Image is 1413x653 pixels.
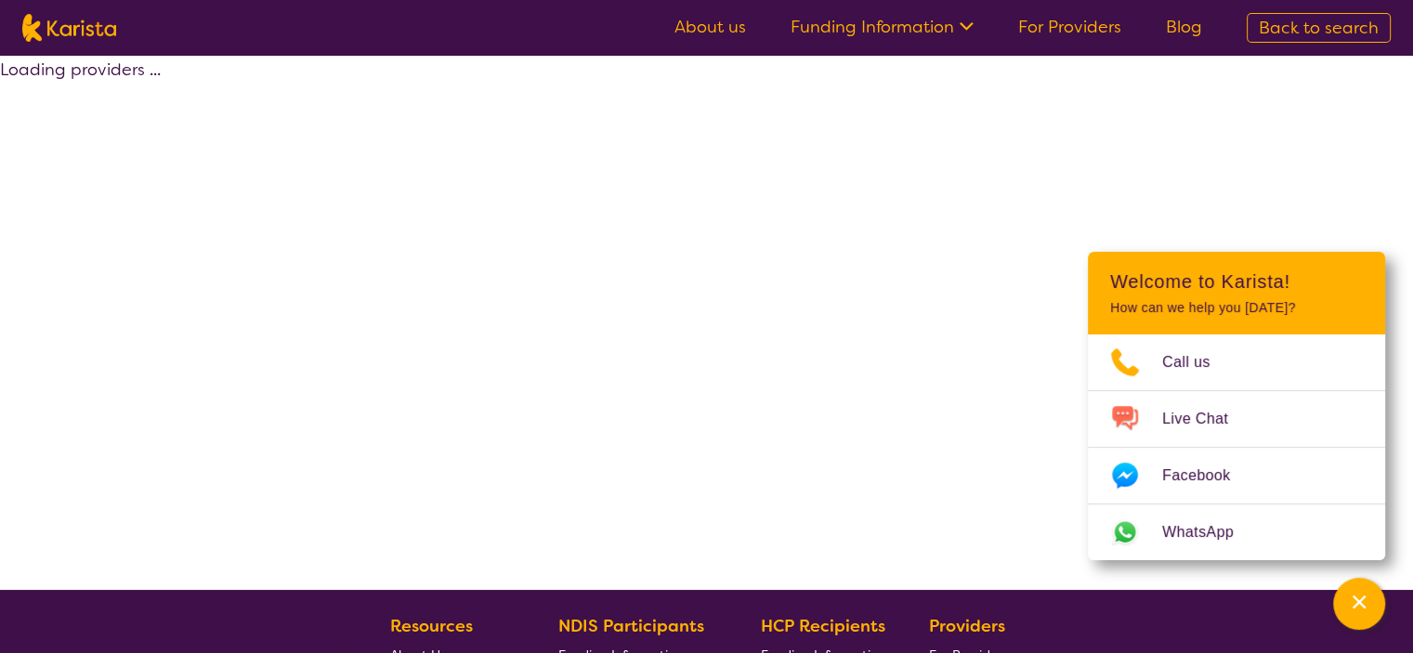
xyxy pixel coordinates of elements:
[1088,504,1385,560] a: Web link opens in a new tab.
[390,615,473,637] b: Resources
[1166,16,1202,38] a: Blog
[1247,13,1391,43] a: Back to search
[1259,17,1379,39] span: Back to search
[22,14,116,42] img: Karista logo
[674,16,746,38] a: About us
[1162,518,1256,546] span: WhatsApp
[1333,578,1385,630] button: Channel Menu
[1162,462,1252,490] span: Facebook
[761,615,885,637] b: HCP Recipients
[1162,405,1250,433] span: Live Chat
[1088,252,1385,560] div: Channel Menu
[1018,16,1121,38] a: For Providers
[1088,334,1385,560] ul: Choose channel
[929,615,1005,637] b: Providers
[558,615,704,637] b: NDIS Participants
[1162,348,1233,376] span: Call us
[791,16,974,38] a: Funding Information
[1110,270,1363,293] h2: Welcome to Karista!
[1110,300,1363,316] p: How can we help you [DATE]?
